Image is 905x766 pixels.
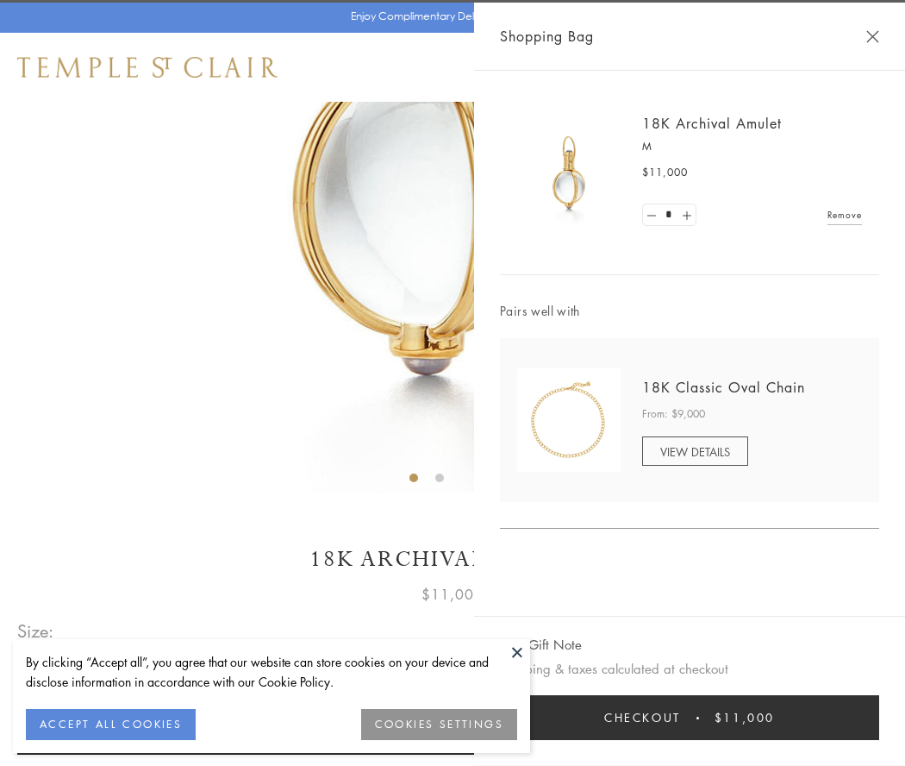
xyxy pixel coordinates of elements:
[677,204,695,226] a: Set quantity to 2
[361,709,517,740] button: COOKIES SETTINGS
[642,405,705,423] span: From: $9,000
[660,443,730,460] span: VIEW DETAILS
[642,114,782,133] a: 18K Archival Amulet
[642,378,805,397] a: 18K Classic Oval Chain
[17,544,888,574] h1: 18K Archival Amulet
[517,121,621,224] img: 18K Archival Amulet
[26,652,517,692] div: By clicking “Accept all”, you agree that our website can store cookies on your device and disclos...
[421,583,484,606] span: $11,000
[500,658,879,680] p: Shipping & taxes calculated at checkout
[827,205,862,224] a: Remove
[866,30,879,43] button: Close Shopping Bag
[17,617,55,645] span: Size:
[351,8,546,25] p: Enjoy Complimentary Delivery & Returns
[500,301,879,321] span: Pairs well with
[642,436,748,466] a: VIEW DETAILS
[500,25,594,47] span: Shopping Bag
[500,695,879,740] button: Checkout $11,000
[715,708,775,727] span: $11,000
[642,138,862,155] p: M
[517,368,621,472] img: N88865-OV18
[643,204,660,226] a: Set quantity to 0
[604,708,681,727] span: Checkout
[17,57,278,78] img: Temple St. Clair
[26,709,196,740] button: ACCEPT ALL COOKIES
[642,164,688,181] span: $11,000
[500,634,582,656] button: Add Gift Note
